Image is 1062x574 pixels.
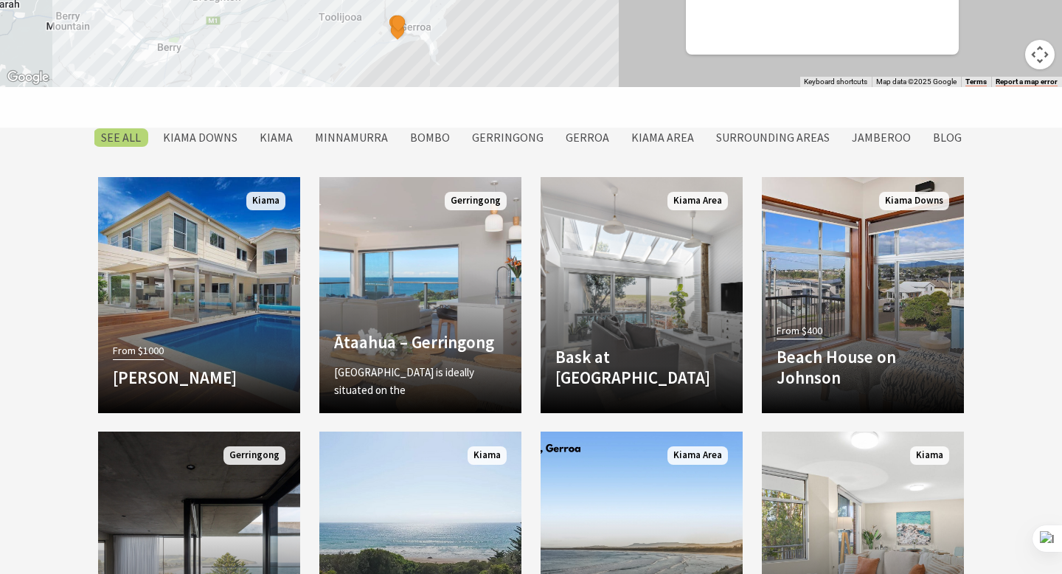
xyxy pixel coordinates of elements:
[709,128,837,147] label: Surrounding Areas
[667,192,728,210] span: Kiama Area
[94,128,148,147] label: SEE All
[624,128,701,147] label: Kiama Area
[4,68,52,87] a: Open this area in Google Maps (opens a new window)
[667,446,728,465] span: Kiama Area
[555,347,728,387] h4: Bask at [GEOGRAPHIC_DATA]
[465,128,551,147] label: Gerringong
[334,364,507,435] p: [GEOGRAPHIC_DATA] is ideally situated on the [GEOGRAPHIC_DATA] opposite the [GEOGRAPHIC_DATA], wh...
[777,347,949,387] h4: Beach House on Johnson
[334,332,507,353] h4: Ātaahua – Gerringong
[389,13,408,32] button: See detail about Discovery Parks - Gerroa
[468,446,507,465] span: Kiama
[156,128,245,147] label: Kiama Downs
[319,177,521,413] a: Another Image Used Ātaahua – Gerringong [GEOGRAPHIC_DATA] is ideally situated on the [GEOGRAPHIC_...
[1025,40,1055,69] button: Map camera controls
[910,446,949,465] span: Kiama
[445,192,507,210] span: Gerringong
[308,128,395,147] label: Minnamurra
[926,128,969,147] label: Blog
[965,77,987,86] a: Terms (opens in new tab)
[804,77,867,87] button: Keyboard shortcuts
[98,177,300,413] a: From $1000 [PERSON_NAME] Kiama
[876,77,957,86] span: Map data ©2025 Google
[252,128,300,147] label: Kiama
[777,322,822,339] span: From $400
[844,128,918,147] label: Jamberoo
[996,77,1058,86] a: Report a map error
[403,128,457,147] label: Bombo
[113,342,164,359] span: From $1000
[246,192,285,210] span: Kiama
[113,367,285,388] h4: [PERSON_NAME]
[223,446,285,465] span: Gerringong
[4,68,52,87] img: Google
[558,128,617,147] label: Gerroa
[541,177,743,413] a: Another Image Used Bask at [GEOGRAPHIC_DATA] Kiama Area
[879,192,949,210] span: Kiama Downs
[762,177,964,413] a: From $400 Beach House on Johnson Kiama Downs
